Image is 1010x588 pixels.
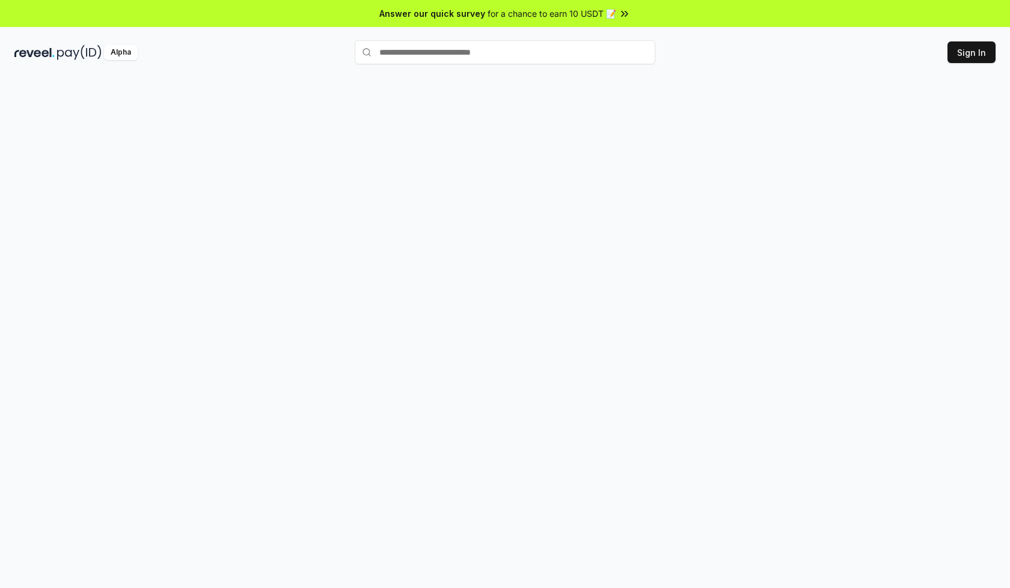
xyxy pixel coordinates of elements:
[14,45,55,60] img: reveel_dark
[57,45,102,60] img: pay_id
[104,45,138,60] div: Alpha
[488,7,616,20] span: for a chance to earn 10 USDT 📝
[379,7,485,20] span: Answer our quick survey
[947,41,996,63] button: Sign In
